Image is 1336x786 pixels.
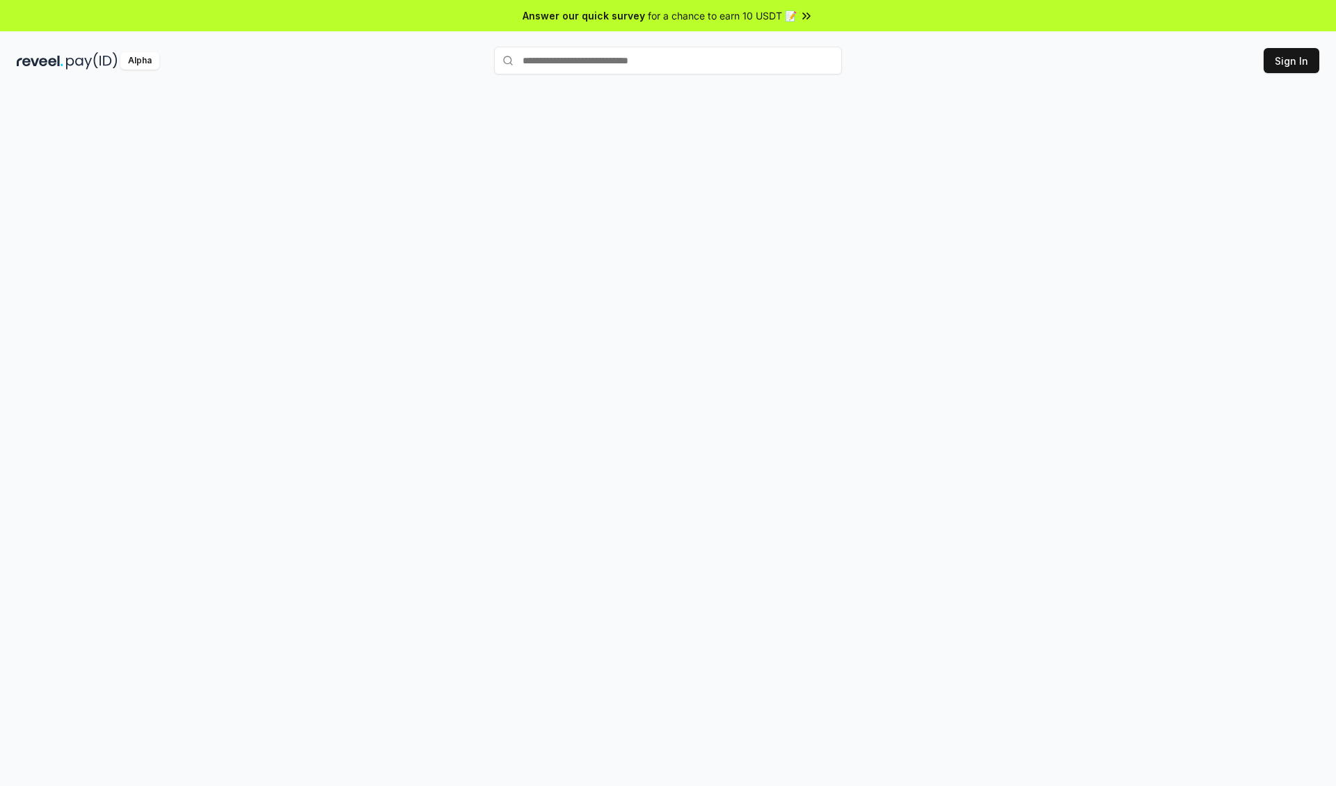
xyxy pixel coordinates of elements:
button: Sign In [1264,48,1319,73]
span: Answer our quick survey [523,8,645,23]
span: for a chance to earn 10 USDT 📝 [648,8,797,23]
img: pay_id [66,52,118,70]
img: reveel_dark [17,52,63,70]
div: Alpha [120,52,159,70]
